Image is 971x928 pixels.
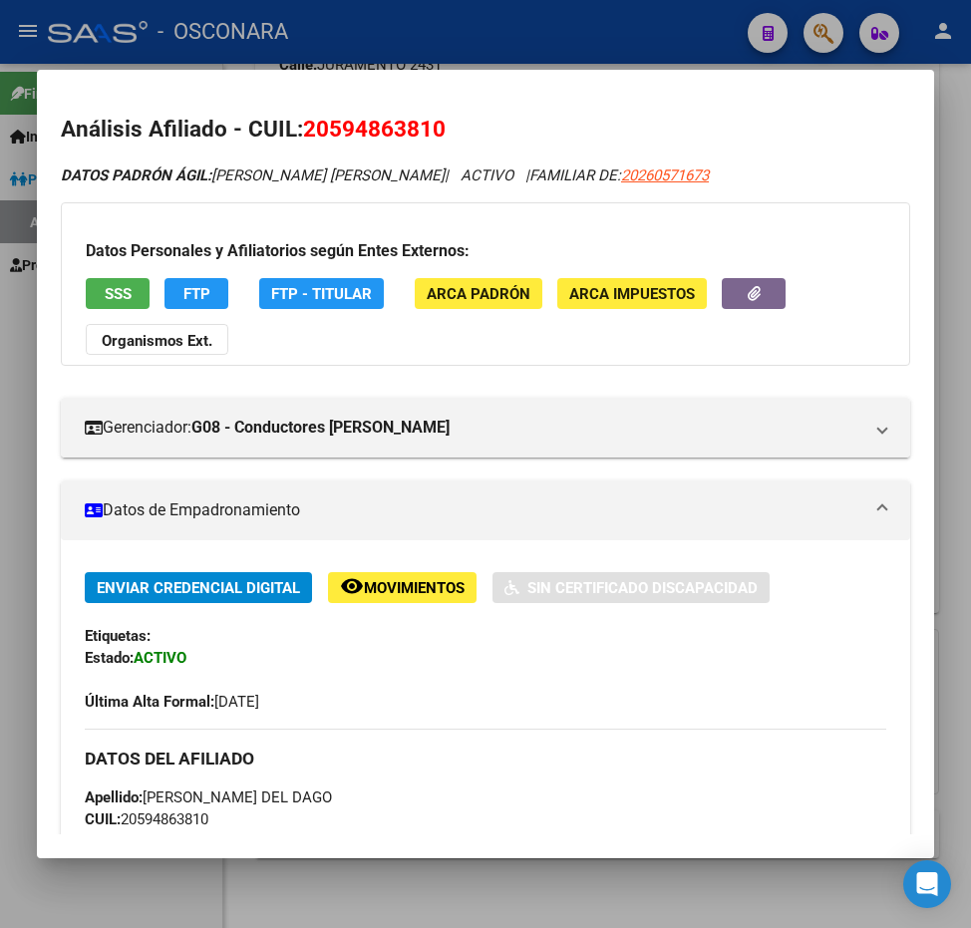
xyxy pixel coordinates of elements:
mat-expansion-panel-header: Gerenciador:G08 - Conductores [PERSON_NAME] [61,398,910,458]
span: DU - DOCUMENTO UNICO 59486381 [85,832,405,850]
span: ARCA Padrón [427,285,530,303]
span: [DATE] [85,693,259,711]
strong: Apellido: [85,788,143,806]
strong: Etiquetas: [85,627,151,645]
span: [PERSON_NAME] DEL DAGO [85,788,332,806]
span: SSS [105,285,132,303]
h2: Análisis Afiliado - CUIL: [61,113,910,147]
mat-panel-title: Datos de Empadronamiento [85,498,862,522]
button: Movimientos [328,572,477,603]
span: FAMILIAR DE: [529,166,709,184]
span: FTP - Titular [271,285,372,303]
strong: Estado: [85,649,134,667]
strong: Documento: [85,832,164,850]
mat-icon: remove_red_eye [340,574,364,598]
button: FTP - Titular [259,278,384,309]
button: SSS [86,278,150,309]
i: | ACTIVO | [61,166,709,184]
button: Sin Certificado Discapacidad [492,572,770,603]
strong: DATOS PADRÓN ÁGIL: [61,166,211,184]
mat-panel-title: Gerenciador: [85,416,862,440]
span: 20260571673 [621,166,709,184]
h3: Datos Personales y Afiliatorios según Entes Externos: [86,239,885,263]
span: FTP [183,285,210,303]
strong: Última Alta Formal: [85,693,214,711]
button: ARCA Padrón [415,278,542,309]
button: FTP [164,278,228,309]
strong: ACTIVO [134,649,186,667]
button: ARCA Impuestos [557,278,707,309]
span: 20594863810 [85,810,208,828]
strong: G08 - Conductores [PERSON_NAME] [191,416,450,440]
h3: DATOS DEL AFILIADO [85,748,886,770]
strong: CUIL: [85,810,121,828]
span: ARCA Impuestos [569,285,695,303]
button: Organismos Ext. [86,324,228,355]
button: Enviar Credencial Digital [85,572,312,603]
span: Enviar Credencial Digital [97,579,300,597]
mat-expansion-panel-header: Datos de Empadronamiento [61,480,910,540]
span: Sin Certificado Discapacidad [527,579,758,597]
span: [PERSON_NAME] [PERSON_NAME] [61,166,445,184]
div: Open Intercom Messenger [903,860,951,908]
strong: Organismos Ext. [102,332,212,350]
span: Movimientos [364,579,465,597]
span: 20594863810 [303,116,446,142]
